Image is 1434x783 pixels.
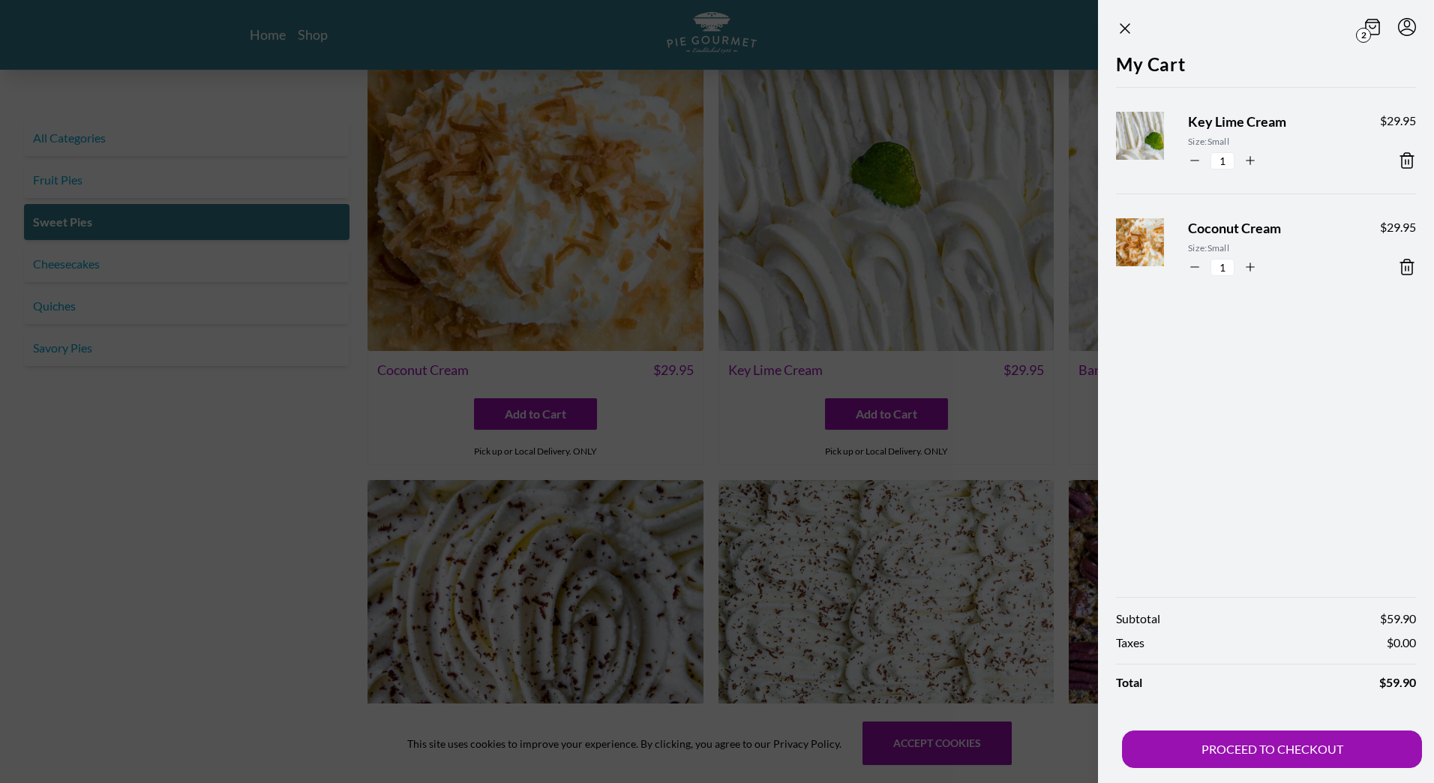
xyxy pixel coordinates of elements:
span: 2 [1356,28,1371,43]
h2: My Cart [1116,51,1416,87]
span: $ 29.95 [1380,112,1416,130]
span: Total [1116,673,1142,691]
span: Size: Small [1188,135,1356,148]
span: Size: Small [1188,241,1356,255]
button: Close panel [1116,19,1134,37]
span: $ 59.90 [1379,673,1416,691]
img: Product Image [1108,204,1200,295]
button: Menu [1398,18,1416,36]
span: $ 29.95 [1380,218,1416,236]
button: PROCEED TO CHECKOUT [1122,730,1422,768]
span: Coconut Cream [1188,218,1356,238]
span: Key Lime Cream [1188,112,1356,132]
img: Product Image [1108,97,1200,189]
span: $ 59.90 [1380,610,1416,628]
span: $ 0.00 [1387,634,1416,652]
span: Subtotal [1116,610,1160,628]
span: Taxes [1116,634,1144,652]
